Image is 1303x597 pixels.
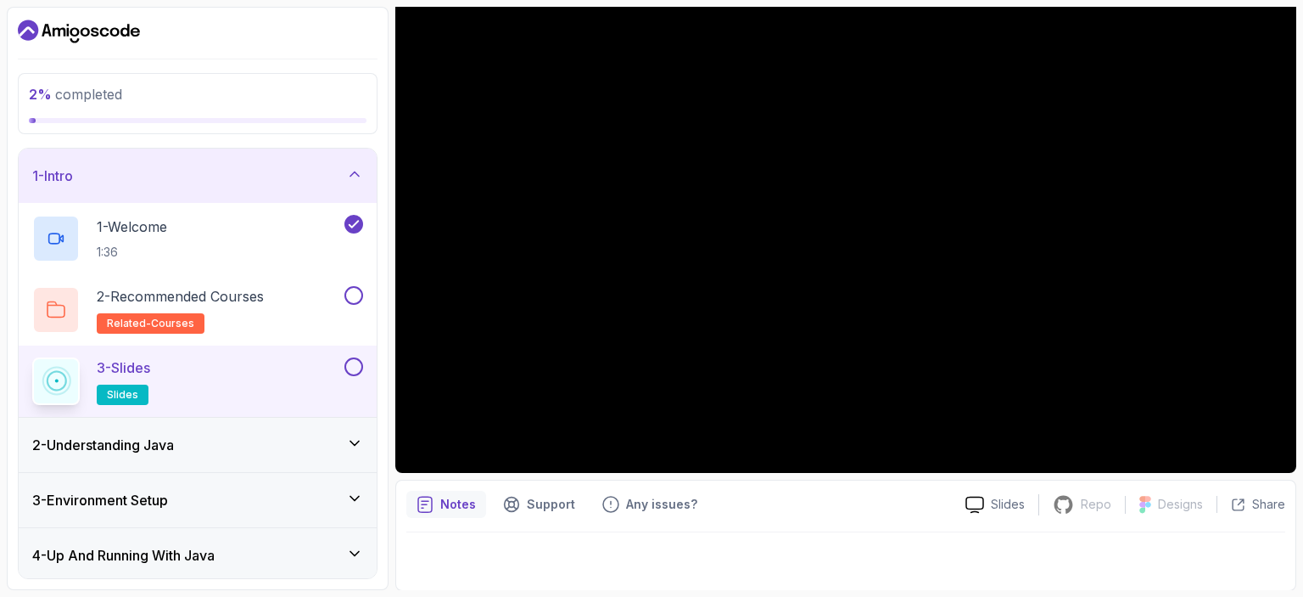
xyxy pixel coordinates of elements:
span: 2 % [29,86,52,103]
h3: 1 - Intro [32,166,73,186]
button: Feedback button [592,491,707,518]
p: Support [527,496,575,513]
h3: 3 - Environment Setup [32,490,168,510]
button: 4-Up And Running With Java [19,528,377,583]
p: 3 - Slides [97,358,150,378]
h3: 2 - Understanding Java [32,435,174,455]
p: Notes [440,496,476,513]
p: 1:36 [97,244,167,261]
button: 1-Welcome1:36 [32,215,363,262]
span: slides [107,388,138,402]
p: Repo [1081,496,1111,513]
button: 3-Slidesslides [32,358,363,405]
a: Slides [952,496,1038,514]
h3: 4 - Up And Running With Java [32,545,215,566]
p: 1 - Welcome [97,217,167,237]
button: notes button [406,491,486,518]
p: Slides [991,496,1025,513]
button: 2-Understanding Java [19,418,377,472]
p: 2 - Recommended Courses [97,286,264,307]
span: related-courses [107,317,194,330]
button: Support button [493,491,585,518]
span: completed [29,86,122,103]
button: Share [1216,496,1285,513]
a: Dashboard [18,18,140,45]
button: 3-Environment Setup [19,473,377,527]
button: 2-Recommended Coursesrelated-courses [32,286,363,334]
p: Any issues? [626,496,697,513]
p: Designs [1158,496,1203,513]
button: 1-Intro [19,149,377,203]
p: Share [1252,496,1285,513]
